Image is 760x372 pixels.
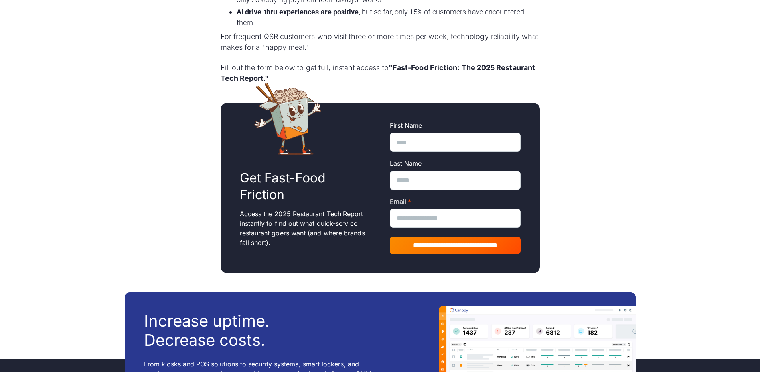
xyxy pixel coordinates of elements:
[144,311,270,350] h3: Increase uptime. Decrease costs.
[240,170,371,203] h2: Get Fast-Food Friction
[237,6,540,28] li: , but so far, only 15% of customers have encountered them
[221,62,540,84] p: Fill out the form below to get full, instant access to
[240,209,371,247] p: Access the 2025 Restaurant Tech Report instantly to find out what quick-service restaurant goers ...
[390,159,422,167] span: Last Name
[390,121,422,129] span: First Name
[390,198,406,206] span: Email
[221,31,540,53] p: For frequent QSR customers who visit three or more times per week, technology reliability what ma...
[237,8,359,16] strong: AI drive-thru experiences are positive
